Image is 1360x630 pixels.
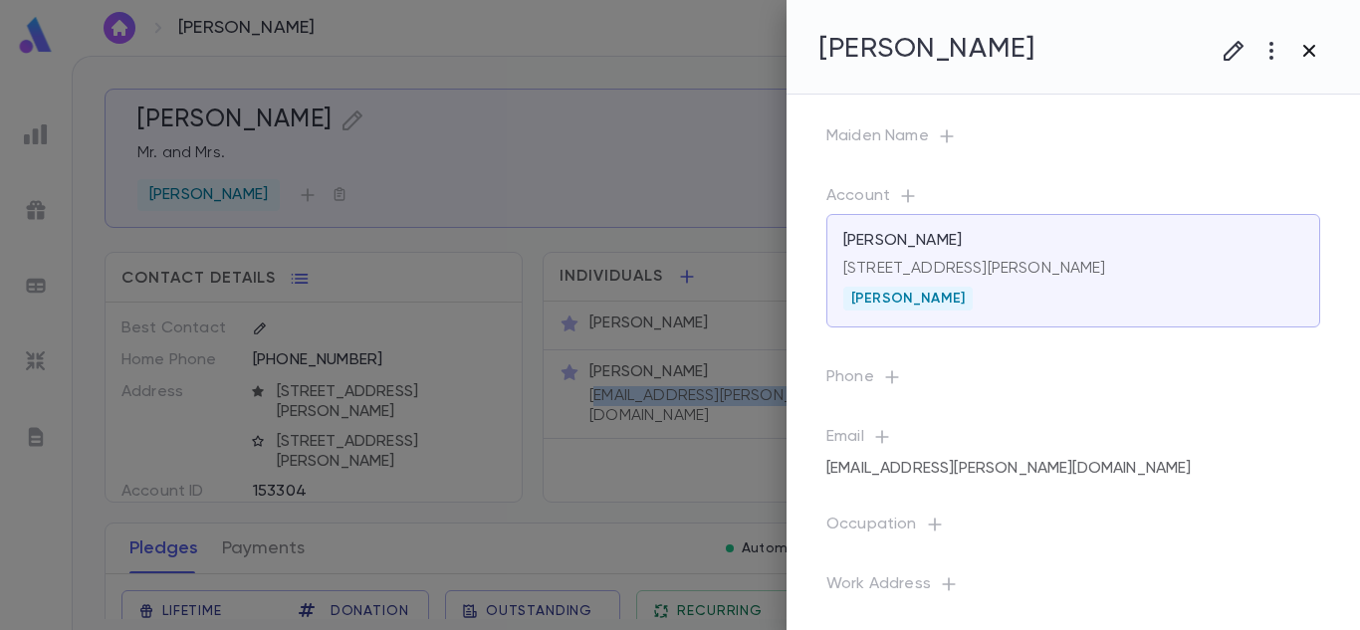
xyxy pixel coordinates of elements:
[843,259,1303,279] p: [STREET_ADDRESS][PERSON_NAME]
[843,231,962,251] p: [PERSON_NAME]
[818,32,1034,66] h4: [PERSON_NAME]
[826,574,1320,602] p: Work Address
[843,291,973,307] span: [PERSON_NAME]
[826,427,1320,455] p: Email
[826,126,1320,154] p: Maiden Name
[826,515,1320,542] p: Occupation
[826,186,1320,214] p: Account
[826,451,1192,487] div: [EMAIL_ADDRESS][PERSON_NAME][DOMAIN_NAME]
[826,367,1320,395] p: Phone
